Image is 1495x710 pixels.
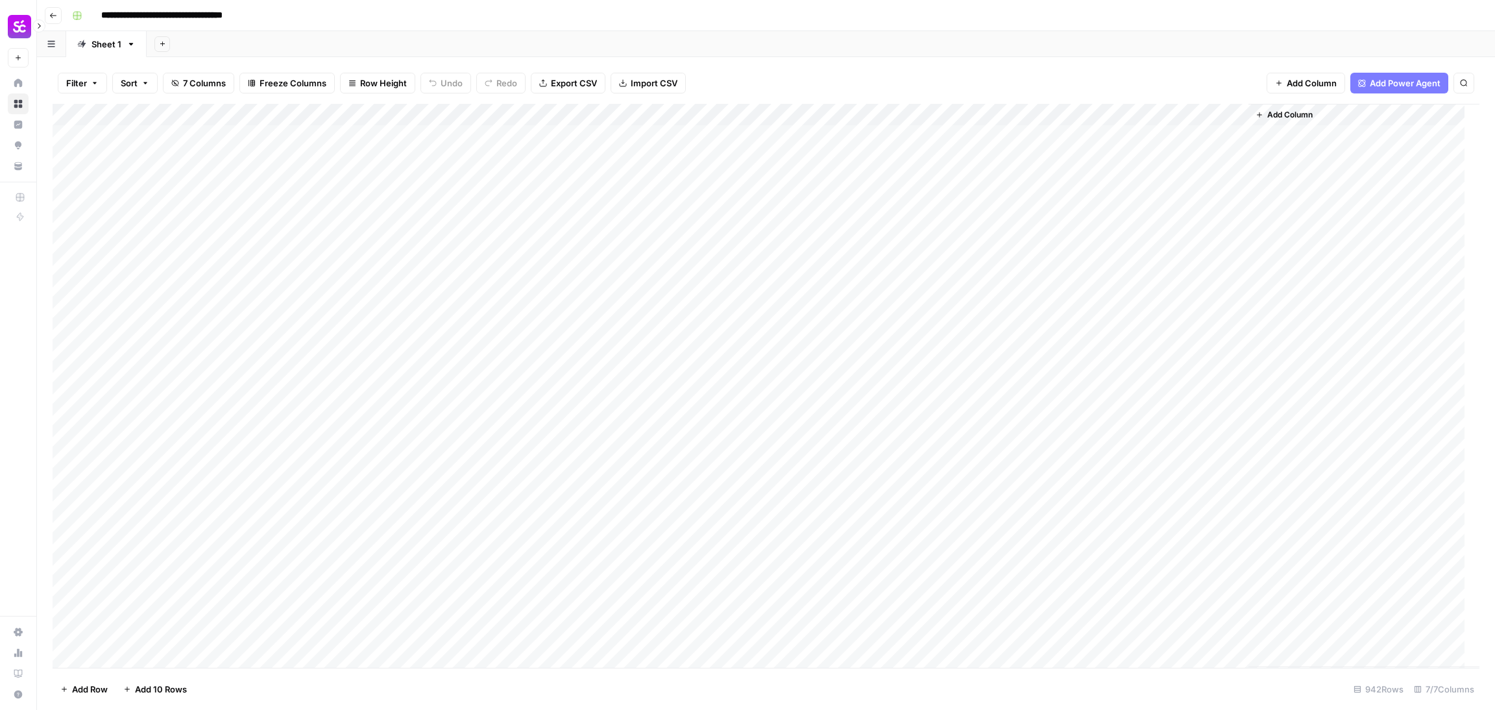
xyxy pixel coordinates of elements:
span: Filter [66,77,87,90]
span: Import CSV [631,77,677,90]
div: Sheet 1 [91,38,121,51]
button: Add Row [53,679,115,700]
button: Add Power Agent [1350,73,1448,93]
div: 942 Rows [1348,679,1409,700]
span: Row Height [360,77,407,90]
button: Redo [476,73,526,93]
button: Undo [420,73,471,93]
span: Sort [121,77,138,90]
button: Help + Support [8,684,29,705]
span: Freeze Columns [260,77,326,90]
a: Settings [8,622,29,643]
a: Learning Hub [8,663,29,684]
span: Add 10 Rows [135,683,187,696]
span: Add Power Agent [1370,77,1440,90]
div: 7/7 Columns [1409,679,1479,700]
button: Add Column [1250,106,1318,123]
span: Add Column [1267,109,1313,121]
span: Add Column [1287,77,1337,90]
button: Import CSV [611,73,686,93]
button: Workspace: Smartcat [8,10,29,43]
a: Opportunities [8,135,29,156]
button: Sort [112,73,158,93]
a: Browse [8,93,29,114]
button: Export CSV [531,73,605,93]
a: Insights [8,114,29,135]
a: Home [8,73,29,93]
span: Redo [496,77,517,90]
button: Filter [58,73,107,93]
button: Add 10 Rows [115,679,195,700]
span: Export CSV [551,77,597,90]
button: Freeze Columns [239,73,335,93]
span: Undo [441,77,463,90]
span: Add Row [72,683,108,696]
a: Your Data [8,156,29,177]
button: Row Height [340,73,415,93]
button: Add Column [1267,73,1345,93]
span: 7 Columns [183,77,226,90]
a: Sheet 1 [66,31,147,57]
button: 7 Columns [163,73,234,93]
a: Usage [8,643,29,663]
img: Smartcat Logo [8,15,31,38]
